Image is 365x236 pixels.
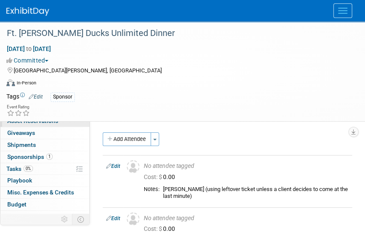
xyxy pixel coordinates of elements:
a: ROI, Objectives & ROO [0,211,89,222]
a: Misc. Expenses & Credits [0,187,89,198]
div: Ft. [PERSON_NAME] Ducks Unlimited Dinner [4,26,348,41]
span: 0.00 [144,225,178,232]
a: Playbook [0,175,89,186]
span: [GEOGRAPHIC_DATA][PERSON_NAME], [GEOGRAPHIC_DATA] [14,67,162,74]
div: [PERSON_NAME] (using leftover ticket unless a client decides to come at the last minute) [163,186,349,200]
td: Personalize Event Tab Strip [57,214,72,225]
a: Edit [106,215,120,221]
div: No attendee tagged [144,215,349,222]
button: Menu [333,3,352,18]
span: Sponsorships [7,153,53,160]
span: [DATE] [DATE] [6,45,51,53]
div: Sponsor [50,93,75,102]
button: Add Attendee [103,132,151,146]
span: Giveaways [7,129,35,136]
div: No attendee tagged [144,162,349,170]
img: Unassigned-User-Icon.png [127,212,139,225]
a: Budget [0,199,89,210]
span: to [25,45,33,52]
div: Event Rating [7,105,30,109]
a: Edit [29,94,43,100]
img: ExhibitDay [6,7,49,16]
span: Cost: $ [144,173,163,180]
div: Notes: [144,186,160,193]
td: Toggle Event Tabs [72,214,90,225]
a: Tasks0% [0,163,89,175]
div: In-Person [16,80,36,86]
span: Shipments [7,141,36,148]
div: Event Format [6,78,354,91]
a: Sponsorships1 [0,151,89,163]
img: Format-Inperson.png [6,79,15,86]
span: Cost: $ [144,225,163,232]
span: ROI, Objectives & ROO [7,213,65,220]
img: Unassigned-User-Icon.png [127,160,139,173]
a: Shipments [0,139,89,151]
span: Budget [7,201,27,208]
span: 0% [24,165,33,172]
span: 1 [46,153,53,160]
a: Edit [106,163,120,169]
a: Giveaways [0,127,89,139]
button: Committed [6,56,52,65]
span: Tasks [6,165,33,172]
span: Misc. Expenses & Credits [7,189,74,196]
span: Playbook [7,177,32,184]
span: 0.00 [144,173,178,180]
td: Tags [6,92,43,102]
